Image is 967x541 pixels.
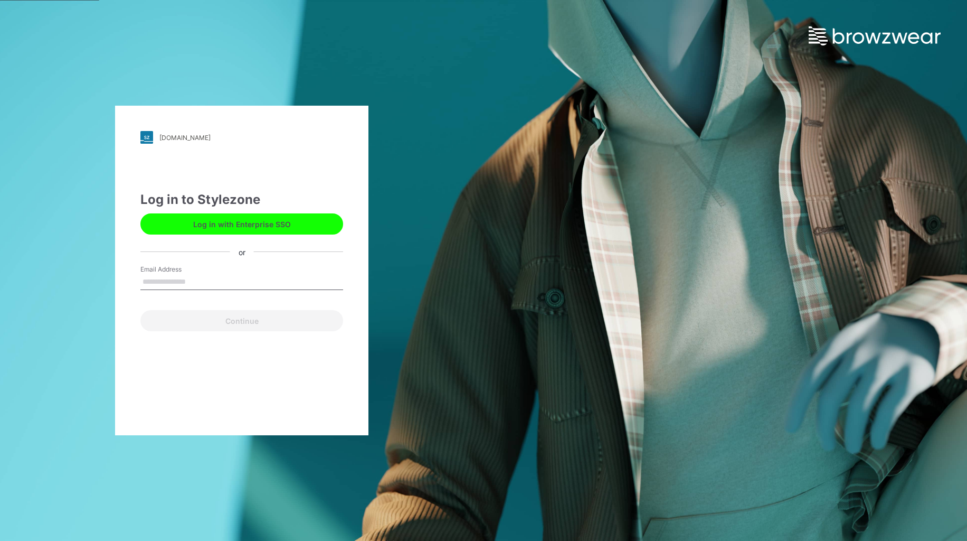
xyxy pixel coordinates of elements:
[140,213,343,235] button: Log in with Enterprise SSO
[140,131,153,144] img: stylezone-logo.562084cfcfab977791bfbf7441f1a819.svg
[140,131,343,144] a: [DOMAIN_NAME]
[230,246,254,257] div: or
[159,134,211,142] div: [DOMAIN_NAME]
[140,265,214,274] label: Email Address
[140,190,343,209] div: Log in to Stylezone
[809,26,941,45] img: browzwear-logo.e42bd6dac1945053ebaf764b6aa21510.svg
